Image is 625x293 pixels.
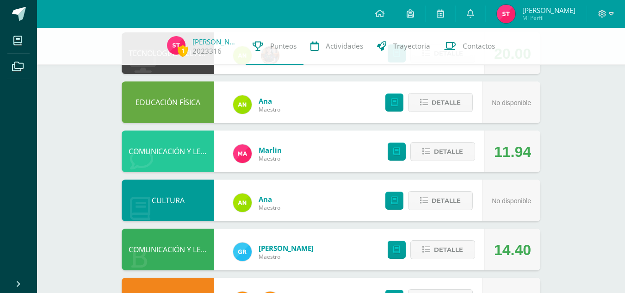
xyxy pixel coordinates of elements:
button: Detalle [410,240,475,259]
span: Maestro [259,106,280,113]
div: COMUNICACIÓN Y LENGUAJE, IDIOMA ESPAÑOL [122,229,214,270]
a: Contactos [437,28,502,65]
img: 47e0c6d4bfe68c431262c1f147c89d8f.png [233,243,252,261]
a: Trayectoria [370,28,437,65]
div: CULTURA [122,180,214,221]
span: Actividades [326,41,363,51]
img: 122d7b7bf6a5205df466ed2966025dea.png [233,193,252,212]
img: ca51be06ee6568e83a4be8f0f0221dfb.png [233,144,252,163]
span: Maestro [259,155,282,162]
img: 122d7b7bf6a5205df466ed2966025dea.png [233,95,252,114]
span: Contactos [463,41,495,51]
span: Maestro [259,204,280,212]
a: Actividades [303,28,370,65]
span: Maestro [259,253,314,261]
a: 2023316 [192,46,222,56]
span: Detalle [432,94,461,111]
button: Detalle [410,142,475,161]
a: Punteos [246,28,303,65]
a: [PERSON_NAME] [259,243,314,253]
a: Marlin [259,145,282,155]
img: 0975b2461e49dc8c9ba90df96d4c9e8c.png [167,36,186,55]
button: Detalle [408,93,473,112]
span: Detalle [434,241,463,258]
img: 0975b2461e49dc8c9ba90df96d4c9e8c.png [497,5,515,23]
div: 14.40 [494,229,531,271]
span: [PERSON_NAME] [522,6,575,15]
a: Ana [259,96,280,106]
span: Mi Perfil [522,14,575,22]
a: Ana [259,194,280,204]
div: EDUCACIÓN FÍSICA [122,81,214,123]
div: COMUNICACIÓN Y LENGUAJE, IDIOMA EXTRANJERO [122,131,214,172]
span: 1 [178,45,188,56]
button: Detalle [408,191,473,210]
div: 11.94 [494,131,531,173]
span: No disponible [492,99,531,106]
span: Trayectoria [393,41,430,51]
span: Detalle [432,192,461,209]
a: [PERSON_NAME] [192,37,239,46]
span: Detalle [434,143,463,160]
span: No disponible [492,197,531,205]
span: Punteos [270,41,297,51]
